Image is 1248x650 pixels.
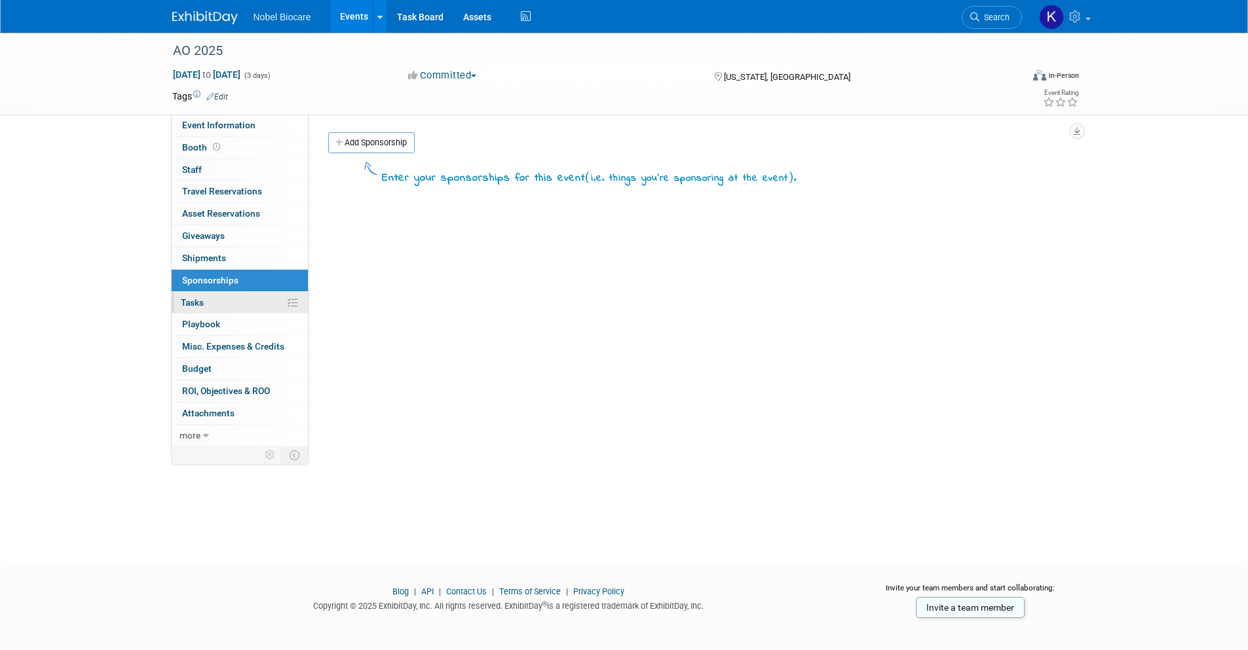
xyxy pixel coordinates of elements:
[411,587,419,596] span: |
[182,253,226,263] span: Shipments
[979,12,1010,22] span: Search
[200,69,213,80] span: to
[172,115,308,136] a: Event Information
[172,225,308,247] a: Giveaways
[182,386,270,396] span: ROI, Objectives & ROO
[182,363,212,374] span: Budget
[489,587,497,596] span: |
[172,159,308,181] a: Staff
[1048,71,1079,81] div: In-Person
[446,587,487,596] a: Contact Us
[404,69,482,82] button: Committed
[392,587,409,596] a: Blog
[724,72,850,82] span: [US_STATE], [GEOGRAPHIC_DATA]
[182,208,260,219] span: Asset Reservations
[788,170,794,183] span: )
[243,71,271,80] span: (3 days)
[172,137,308,158] a: Booth
[172,380,308,402] a: ROI, Objectives & ROO
[254,12,311,22] span: Nobel Biocare
[182,275,238,285] span: Sponsorships
[382,169,797,187] div: Enter your sponsorships for this event .
[182,230,225,241] span: Giveaways
[182,319,220,329] span: Playbook
[172,270,308,291] a: Sponsorships
[182,142,223,153] span: Booth
[916,597,1025,618] a: Invite a team member
[172,292,308,314] a: Tasks
[281,446,308,463] td: Toggle Event Tabs
[172,403,308,424] a: Attachments
[542,600,547,607] sup: ®
[182,120,255,130] span: Event Information
[182,186,262,196] span: Travel Reservations
[1043,90,1078,96] div: Event Rating
[172,69,241,81] span: [DATE] [DATE]
[172,247,308,269] a: Shipments
[1039,5,1064,29] img: Kaylie Ivester
[180,430,200,441] span: more
[172,425,308,446] a: more
[259,446,282,463] td: Personalize Event Tab Strip
[328,132,415,153] a: Add Sponsorship
[172,90,228,103] td: Tags
[962,6,1022,29] a: Search
[945,68,1080,88] div: Event Format
[1033,70,1046,81] img: Format-Inperson.png
[168,39,1002,63] div: AO 2025
[206,92,228,101] a: Edit
[172,181,308,202] a: Travel Reservations
[865,583,1076,602] div: Invite your team members and start collaborating:
[591,171,788,185] span: i.e. things you're sponsoring at the event
[563,587,571,596] span: |
[172,314,308,335] a: Playbook
[210,142,223,152] span: Booth not reserved yet
[172,11,238,24] img: ExhibitDay
[436,587,444,596] span: |
[573,587,624,596] a: Privacy Policy
[421,587,434,596] a: API
[585,170,591,183] span: (
[181,297,204,308] span: Tasks
[499,587,561,596] a: Terms of Service
[182,341,284,352] span: Misc. Expenses & Credits
[172,336,308,357] a: Misc. Expenses & Credits
[172,203,308,225] a: Asset Reservations
[172,597,846,612] div: Copyright © 2025 ExhibitDay, Inc. All rights reserved. ExhibitDay is a registered trademark of Ex...
[172,358,308,380] a: Budget
[182,164,202,175] span: Staff
[182,408,235,418] span: Attachments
